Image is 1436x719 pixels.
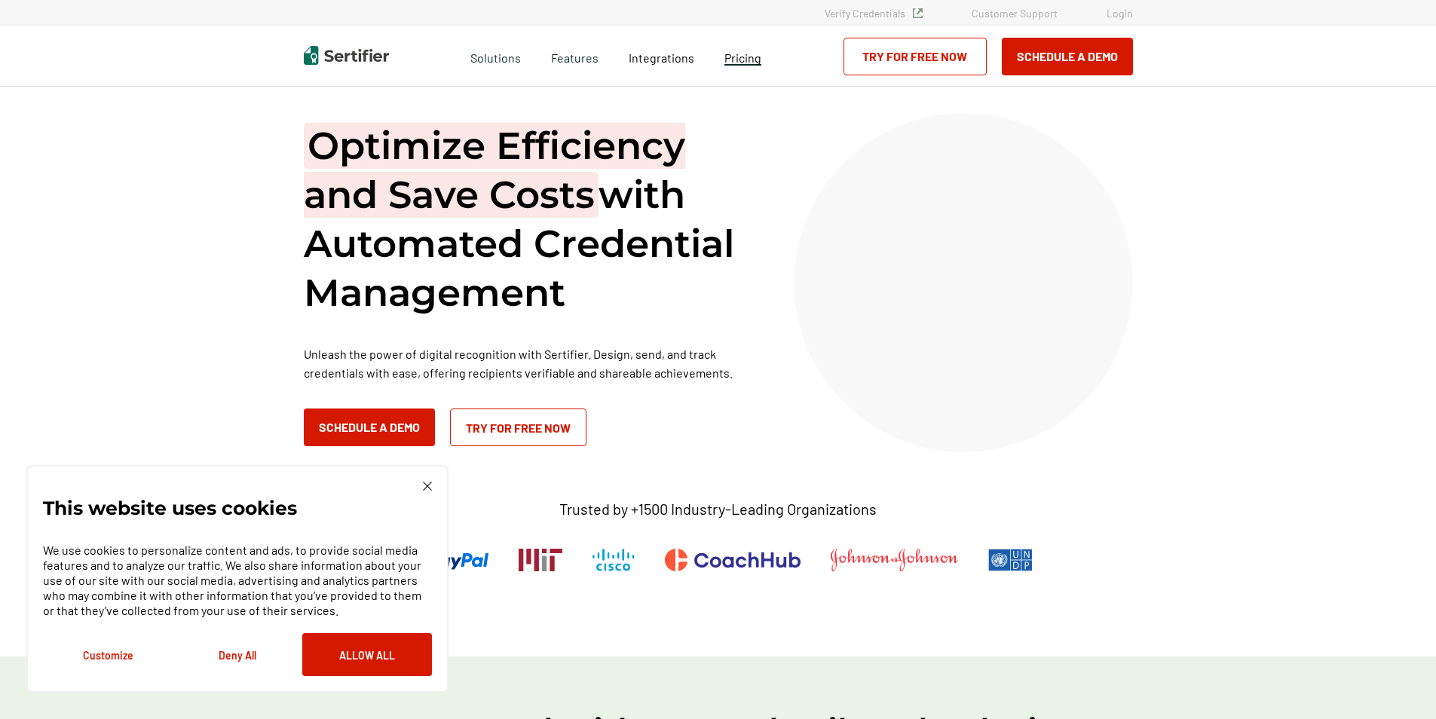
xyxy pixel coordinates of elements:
[43,500,297,516] p: This website uses cookies
[592,549,635,571] img: Cisco
[304,121,756,317] h1: with Automated Credential Management
[1107,7,1133,20] a: Login
[43,543,432,618] p: We use cookies to personalize content and ads, to provide social media features and to analyze ou...
[450,408,586,446] a: Try for Free Now
[844,38,987,75] a: Try for Free Now
[1002,38,1133,75] button: Schedule a Demo
[825,7,923,20] a: Verify Credentials
[304,46,389,65] img: Sertifier | Digital Credentialing Platform
[304,408,435,446] button: Schedule a Demo
[551,47,599,66] span: Features
[304,123,685,218] span: Optimize Efficiency and Save Costs
[43,633,173,676] button: Customize
[470,47,521,66] span: Solutions
[665,549,801,571] img: CoachHub
[972,7,1058,20] a: Customer Support
[302,633,432,676] button: Allow All
[629,50,694,65] span: Integrations
[724,50,761,65] span: Pricing
[629,47,694,66] a: Integrations
[724,47,761,66] a: Pricing
[173,633,302,676] button: Deny All
[304,344,756,382] p: Unleash the power of digital recognition with Sertifier. Design, send, and track credentials with...
[913,8,923,18] img: Verified
[988,549,1033,571] img: UNDP
[831,549,957,571] img: Johnson & Johnson
[559,500,877,519] p: Trusted by +1500 Industry-Leading Organizations
[519,549,562,571] img: Massachusetts Institute of Technology
[423,482,432,491] img: Cookie Popup Close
